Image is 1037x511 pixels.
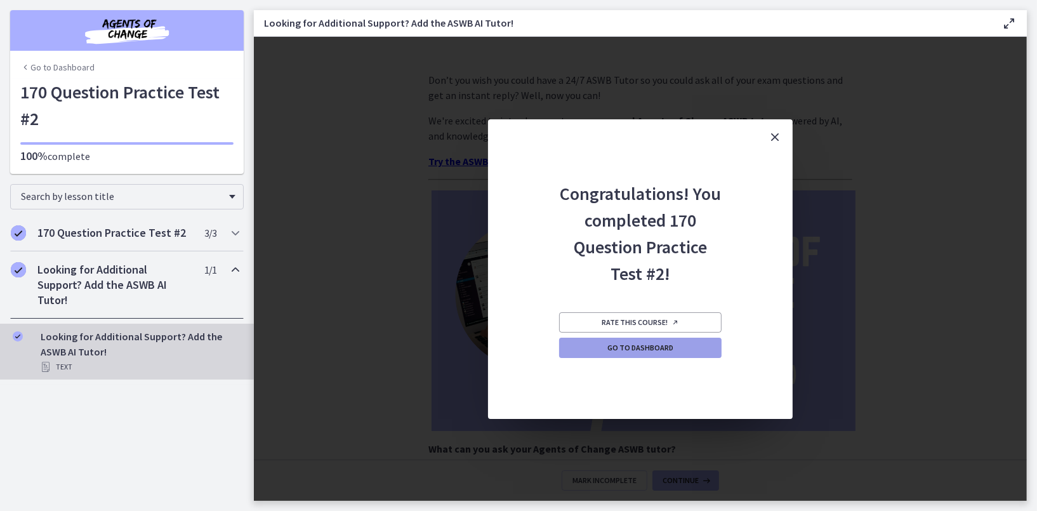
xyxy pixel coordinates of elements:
[37,225,192,241] h2: 170 Question Practice Test #2
[10,184,244,209] div: Search by lesson title
[559,338,722,358] a: Go to Dashboard
[607,343,673,353] span: Go to Dashboard
[41,329,239,375] div: Looking for Additional Support? Add the ASWB AI Tutor!
[20,61,95,74] a: Go to Dashboard
[204,225,216,241] span: 3 / 3
[602,317,679,328] span: Rate this course!
[757,119,793,155] button: Close
[557,155,724,287] h2: Congratulations! You completed 170 Question Practice Test #2!
[204,262,216,277] span: 1 / 1
[51,15,203,46] img: Agents of Change Social Work Test Prep
[671,319,679,326] i: Opens in a new window
[21,190,223,202] span: Search by lesson title
[37,262,192,308] h2: Looking for Additional Support? Add the ASWB AI Tutor!
[11,262,26,277] i: Completed
[20,149,48,163] span: 100%
[41,359,239,375] div: Text
[11,225,26,241] i: Completed
[20,149,234,164] p: complete
[13,331,23,342] i: Completed
[264,15,981,30] h3: Looking for Additional Support? Add the ASWB AI Tutor!
[559,312,722,333] a: Rate this course! Opens in a new window
[20,79,234,132] h1: 170 Question Practice Test #2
